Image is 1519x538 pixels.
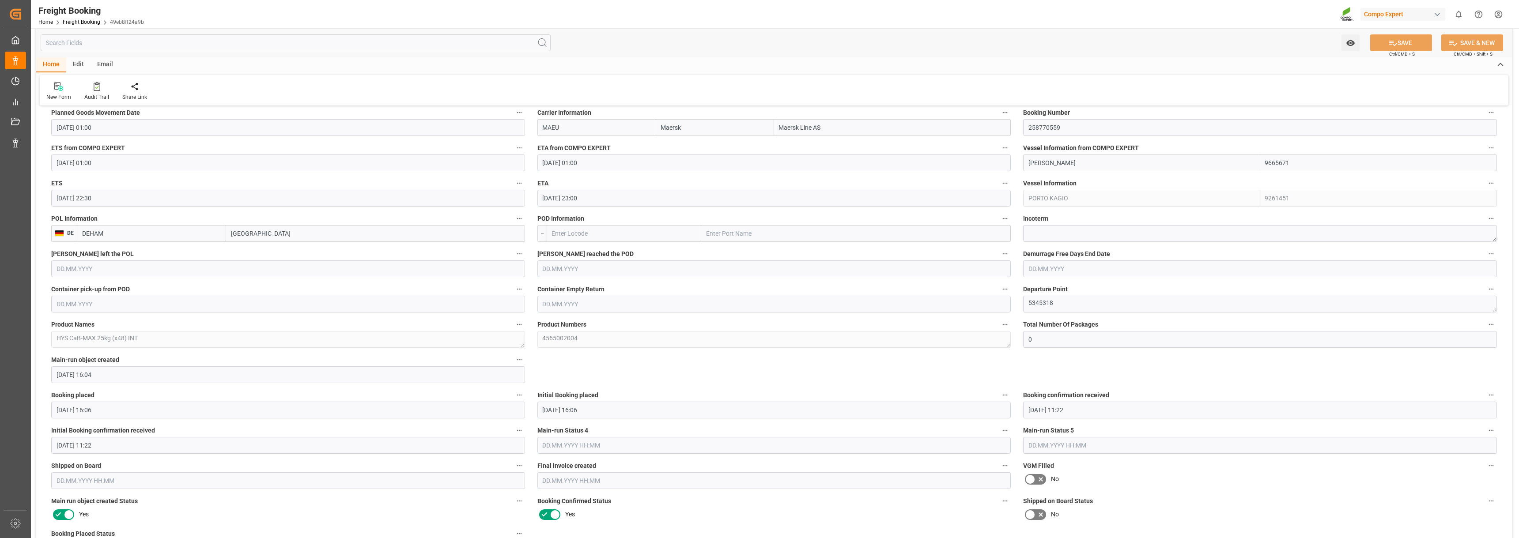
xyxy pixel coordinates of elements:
[999,177,1011,189] button: ETA
[51,331,525,348] textarea: HYS CaB-MAX 25kg (x48) INT
[84,93,109,101] div: Audit Trail
[514,107,525,118] button: Planned Goods Movement Date
[999,248,1011,260] button: [PERSON_NAME] reached the POD
[51,461,101,470] span: Shipped on Board
[51,143,125,153] span: ETS from COMPO EXPERT
[51,154,525,171] input: DD.MM.YYYY HH:MM
[514,319,525,330] button: Product Names
[1023,179,1077,188] span: Vessel Information
[656,119,774,136] input: Shortname
[537,108,591,117] span: Carrier Information
[51,355,119,365] span: Main-run object created
[51,437,525,454] input: DD.MM.YYYY HH:MM
[537,331,1011,348] textarea: 4565002004
[63,19,100,25] a: Freight Booking
[1023,285,1068,294] span: Departure Point
[514,460,525,471] button: Shipped on Board
[36,57,66,72] div: Home
[999,283,1011,295] button: Container Empty Return
[51,214,98,223] span: POL Information
[1051,474,1059,484] span: No
[1485,460,1497,471] button: VGM Filled
[537,402,1011,418] input: DD.MM.YYYY HH:MM
[1485,319,1497,330] button: Total Number Of Packages
[1454,51,1493,57] span: Ctrl/CMD + Shift + S
[64,230,74,236] span: DE
[38,4,144,17] div: Freight Booking
[1485,248,1497,260] button: Demurrage Free Days End Date
[1469,4,1489,24] button: Help Center
[51,190,525,207] input: DD.MM.YYYY HH:MM
[547,225,702,242] input: Enter Locode
[1485,283,1497,295] button: Departure Point
[537,426,588,435] span: Main-run Status 4
[537,214,584,223] span: POD Information
[1260,154,1497,171] input: Enter IMO
[91,57,120,72] div: Email
[1023,214,1048,223] span: Incoterm
[537,296,1011,312] input: DD.MM.YYYY
[1485,177,1497,189] button: Vessel Information
[1441,34,1503,51] button: SAVE & NEW
[701,225,1011,242] input: Enter Port Name
[122,93,147,101] div: Share Link
[51,285,130,294] span: Container pick-up from POD
[38,19,53,25] a: Home
[537,391,598,400] span: Initial Booking placed
[999,107,1011,118] button: Carrier Information
[1023,154,1260,171] input: Enter Vessel Name
[537,285,605,294] span: Container Empty Return
[514,283,525,295] button: Container pick-up from POD
[51,391,94,400] span: Booking placed
[51,402,525,418] input: DD.MM.YYYY HH:MM
[537,497,611,506] span: Booking Confirmed Status
[1023,249,1110,259] span: Demurrage Free Days End Date
[514,354,525,365] button: Main-run object created
[1051,510,1059,519] span: No
[51,320,94,329] span: Product Names
[51,472,525,489] input: DD.MM.YYYY HH:MM
[537,190,1011,207] input: DD.MM.YYYY HH:MM
[1485,107,1497,118] button: Booking Number
[537,143,611,153] span: ETA from COMPO EXPERT
[537,225,547,242] div: --
[537,249,634,259] span: [PERSON_NAME] reached the POD
[999,213,1011,224] button: POD Information
[51,366,525,383] input: DD.MM.YYYY HH:MM
[999,425,1011,436] button: Main-run Status 4
[1485,389,1497,401] button: Booking confirmation received
[51,260,525,277] input: DD.MM.YYYY
[1023,461,1054,470] span: VGM Filled
[537,260,1011,277] input: DD.MM.YYYY
[514,142,525,154] button: ETS from COMPO EXPERT
[514,213,525,224] button: POL Information
[1023,497,1093,506] span: Shipped on Board Status
[1023,426,1074,435] span: Main-run Status 5
[1360,8,1445,21] div: Compo Expert
[537,437,1011,454] input: DD.MM.YYYY HH:MM
[774,119,1011,136] input: Fullname
[66,57,91,72] div: Edit
[514,389,525,401] button: Booking placed
[999,495,1011,507] button: Booking Confirmed Status
[1340,7,1354,22] img: Screenshot%202023-09-29%20at%2010.02.21.png_1712312052.png
[1485,425,1497,436] button: Main-run Status 5
[46,93,71,101] div: New Form
[1485,495,1497,507] button: Shipped on Board Status
[51,296,525,312] input: DD.MM.YYYY
[1023,296,1497,312] textarea: 5345318
[1023,402,1497,418] input: DD.MM.YYYY HH:MM
[51,119,525,136] input: DD.MM.YYYY HH:MM
[51,179,63,188] span: ETS
[1023,391,1109,400] span: Booking confirmation received
[537,154,1011,171] input: DD.MM.YYYY HH:MM
[514,425,525,436] button: Initial Booking confirmation received
[1341,34,1360,51] button: open menu
[537,119,656,136] input: SCAC
[77,225,226,242] input: Enter Locode
[1023,143,1139,153] span: Vessel Information from COMPO EXPERT
[79,510,89,519] span: Yes
[51,249,134,259] span: [PERSON_NAME] left the POL
[537,461,596,470] span: Final invoice created
[1485,213,1497,224] button: Incoterm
